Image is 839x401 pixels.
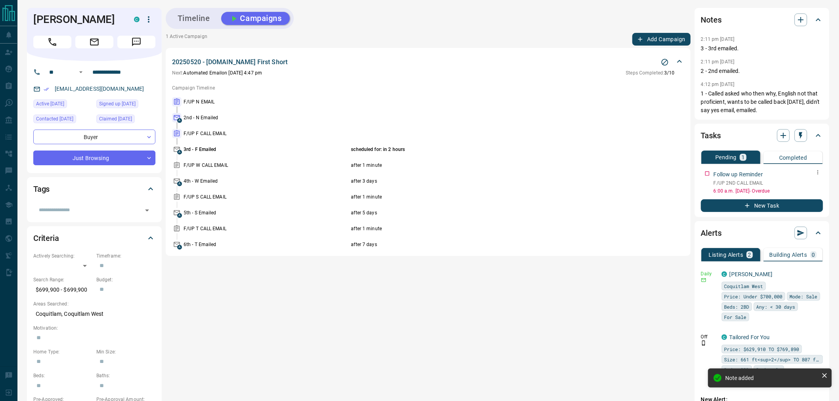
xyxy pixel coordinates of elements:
p: 2 - 2nd emailed. [701,67,823,75]
p: Budget: [96,276,155,283]
p: $699,900 - $699,900 [33,283,92,296]
span: Contacted [DATE] [36,115,73,123]
button: Add Campaign [632,33,691,46]
p: Beds: [33,372,92,379]
button: Stop Campaign [659,56,671,68]
p: Actively Searching: [33,252,92,260]
span: Next: [172,70,184,76]
span: Coquitlam West [724,282,763,290]
p: scheduled for: in 2 hours [351,146,627,153]
p: Motivation: [33,325,155,332]
a: Tailored For You [730,334,770,340]
span: For Sale [724,313,747,321]
div: Wed Oct 08 2025 [33,99,92,111]
span: Beds: 2BD [724,366,749,374]
span: Call [33,36,71,48]
svg: Push Notification Only [701,340,707,346]
span: Mode: Sale [790,292,818,300]
div: Thu Oct 09 2025 [96,115,155,126]
p: 4:12 pm [DATE] [701,82,735,87]
p: 1 [741,155,745,160]
p: 2:11 pm [DATE] [701,36,735,42]
div: Tue Oct 07 2025 [96,99,155,111]
span: A [177,213,182,218]
p: after 1 minute [351,193,627,200]
p: F/UP S CALL EMAIL [184,193,349,200]
span: A [177,181,182,186]
p: 0 [812,252,815,258]
span: Signed up [DATE] [99,100,136,108]
span: Price: $629,910 TO $769,890 [724,345,799,353]
span: Beds: 2BD [724,303,749,311]
h2: Notes [701,13,722,26]
div: Note added [726,375,818,381]
p: Campaign Timeline [172,84,684,92]
p: after 5 days [351,209,627,216]
div: condos.ca [722,334,727,340]
button: Open [142,205,153,216]
div: Tags [33,179,155,199]
span: Any: < 30 days [757,303,795,311]
p: Follow up Reminder [714,170,763,179]
p: Search Range: [33,276,92,283]
p: Min Size: [96,348,155,355]
div: Notes [701,10,823,29]
p: after 7 days [351,241,627,248]
div: condos.ca [134,17,140,22]
p: after 3 days [351,178,627,185]
button: Open [76,67,86,77]
p: 2:11 pm [DATE] [701,59,735,65]
p: F/UP W CALL EMAIL [184,162,349,169]
p: 1 - Called asked who then why, English not that proficient, wants to be called back [DATE], didn'... [701,90,823,115]
p: after 1 minute [351,225,627,232]
p: 2 [748,252,751,258]
span: Email [75,36,113,48]
p: 6:00 a.m. [DATE] - Overdue [714,187,823,195]
div: 20250520 - [DOMAIN_NAME] First ShortStop CampaignNext:Automated Emailon [DATE] 4:47 pmSteps Compl... [172,56,684,78]
p: after 1 minute [351,162,627,169]
a: [PERSON_NAME] [730,271,773,277]
span: Active [DATE] [36,100,64,108]
p: 6th - T Emailed [184,241,349,248]
h2: Alerts [701,227,722,239]
p: F/UP N EMAIL [184,98,349,105]
svg: Email Verified [44,86,49,92]
span: Claimed [DATE] [99,115,132,123]
p: Off [701,333,717,340]
div: Just Browsing [33,151,155,165]
span: Steps Completed: [626,70,665,76]
span: A [177,245,182,250]
p: Areas Searched: [33,300,155,307]
h2: Tasks [701,129,721,142]
p: Listing Alerts [709,252,743,258]
p: Daily [701,270,717,277]
p: Home Type: [33,348,92,355]
div: Criteria [33,229,155,248]
button: Timeline [170,12,218,25]
p: 4th - W Emailed [184,178,349,185]
p: Baths: [96,372,155,379]
p: 3 / 10 [626,69,675,76]
div: Alerts [701,223,823,243]
p: Automated Email on [DATE] 4:47 pm [172,69,262,76]
p: Building Alerts [770,252,807,258]
p: 3rd - F Emailed [184,146,349,153]
p: F/UP 2ND CALL EMAIL [714,179,823,187]
div: Buyer [33,130,155,144]
span: Baths: 2+ [757,366,782,374]
p: F/UP F CALL EMAIL [184,130,349,137]
p: Coquitlam, Coquitlam West [33,307,155,321]
p: 3 - 3rd emailed. [701,44,823,53]
p: F/UP T CALL EMAIL [184,225,349,232]
button: Campaigns [221,12,290,25]
button: New Task [701,199,823,212]
h1: [PERSON_NAME] [33,13,122,26]
a: [EMAIL_ADDRESS][DOMAIN_NAME] [55,86,144,92]
span: Message [117,36,155,48]
p: 5th - S Emailed [184,209,349,216]
div: condos.ca [722,271,727,277]
p: Completed [779,155,807,160]
h2: Criteria [33,232,59,244]
p: Pending [715,155,737,160]
p: Timeframe: [96,252,155,260]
